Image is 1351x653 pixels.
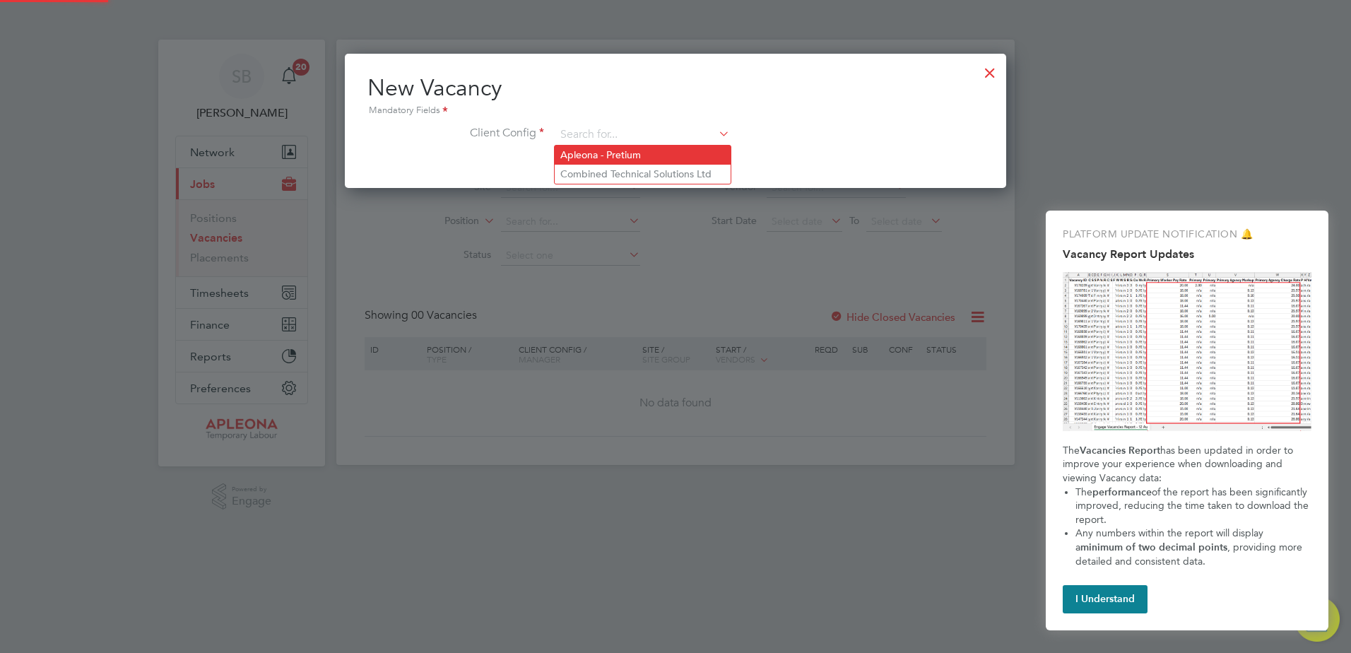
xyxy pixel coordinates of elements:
[367,73,984,119] h2: New Vacancy
[1075,541,1305,567] span: , providing more detailed and consistent data.
[1063,445,1080,457] span: The
[1080,445,1160,457] strong: Vacancies Report
[367,126,544,141] label: Client Config
[1075,527,1266,553] span: Any numbers within the report will display a
[1075,486,1311,526] span: of the report has been significantly improved, reducing the time taken to download the report.
[555,146,731,165] li: Apleona - Pretium
[1075,486,1092,498] span: The
[555,124,730,146] input: Search for...
[367,103,984,119] div: Mandatory Fields
[1046,211,1328,630] div: Vacancy Report Updates
[555,165,731,184] li: Combined Technical Solutions Ltd
[1063,272,1311,431] img: Highlight Columns with Numbers in the Vacancies Report
[1063,247,1311,261] h2: Vacancy Report Updates
[1063,228,1311,242] p: PLATFORM UPDATE NOTIFICATION 🔔
[1063,445,1296,484] span: has been updated in order to improve your experience when downloading and viewing Vacancy data:
[1063,585,1148,613] button: I Understand
[1092,486,1152,498] strong: performance
[1080,541,1227,553] strong: minimum of two decimal points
